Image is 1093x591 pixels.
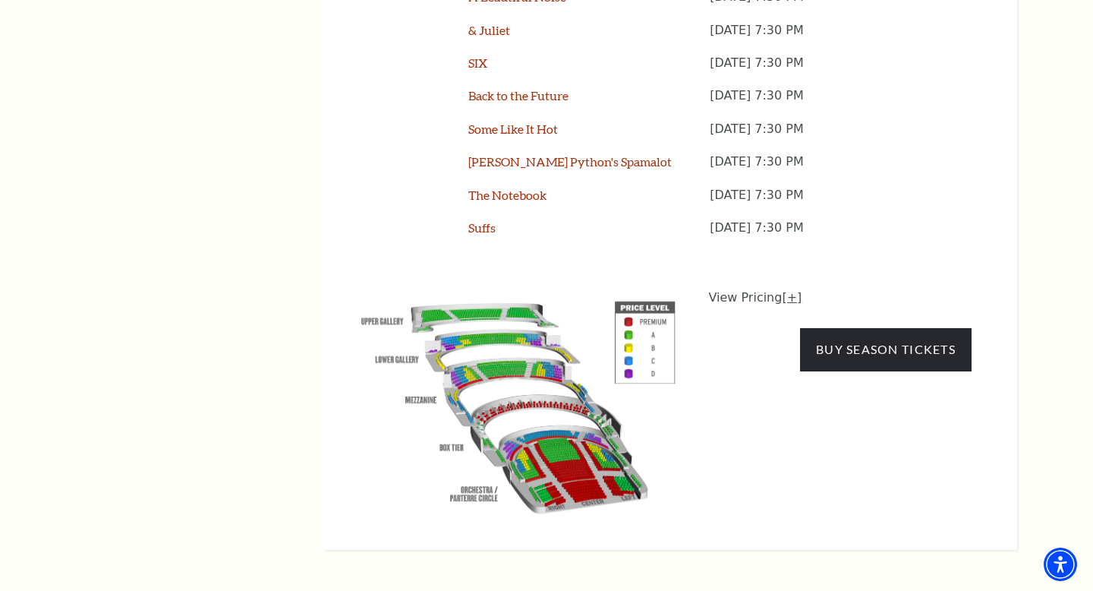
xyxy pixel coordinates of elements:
[709,289,972,307] p: View Pricing
[468,220,496,235] a: Suffs
[710,153,972,186] p: [DATE] 7:30 PM
[468,88,569,103] a: Back to the Future
[800,328,972,371] a: Buy Season Tickets
[710,55,972,87] p: [DATE] 7:30 PM
[468,55,487,70] a: SIX
[710,121,972,153] p: [DATE] 7:30 PM
[468,188,546,202] a: The Notebook
[710,220,972,252] p: [DATE] 7:30 PM
[468,154,672,169] a: [PERSON_NAME] Python's Spamalot
[345,289,691,520] img: View Pricing
[468,23,510,37] a: & Juliet
[710,22,972,55] p: [DATE] 7:30 PM
[710,87,972,120] p: [DATE] 7:30 PM
[468,122,558,136] a: Some Like It Hot
[1044,548,1077,581] div: Accessibility Menu
[710,187,972,220] p: [DATE] 7:30 PM
[782,290,802,305] a: [+]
